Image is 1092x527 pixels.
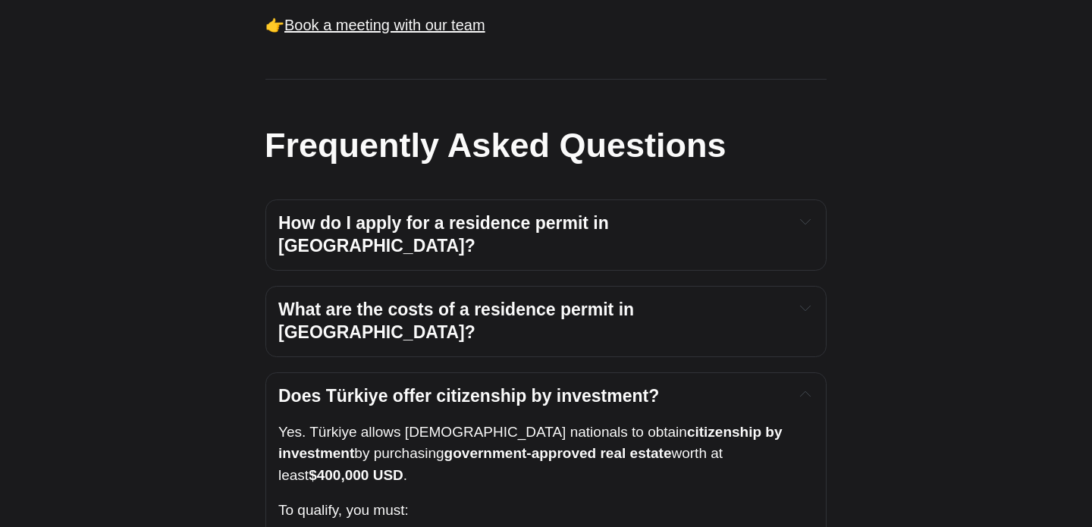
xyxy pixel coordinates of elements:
strong: government-approved real estate [444,445,672,461]
span: . [403,467,407,483]
strong: $400,000 USD [309,467,403,483]
span: How do I apply for a residence permit in [GEOGRAPHIC_DATA]? [278,213,613,256]
button: Expand toggle to read content [796,385,814,403]
span: by purchasing [354,445,444,461]
button: Expand toggle to read content [796,299,814,317]
span: worth at least [278,445,726,483]
p: 👉 [265,13,827,37]
span: Does Türkiye offer citizenship by investment? [278,386,659,406]
span: To qualify, you must: [278,502,409,518]
h2: Frequently Asked Questions [265,121,826,169]
a: Book a meeting with our team [284,17,485,33]
span: What are the costs of a residence permit in [GEOGRAPHIC_DATA]? [278,300,639,342]
span: Yes. Türkiye allows [DEMOGRAPHIC_DATA] nationals to obtain [278,424,687,440]
button: Expand toggle to read content [796,212,814,231]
